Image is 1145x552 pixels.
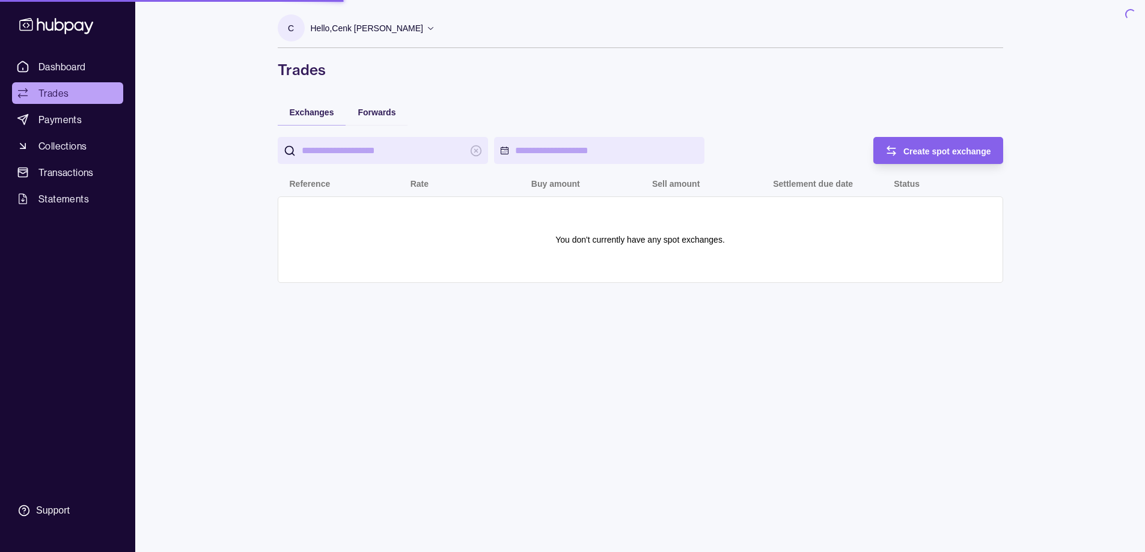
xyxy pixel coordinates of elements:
[38,112,82,127] span: Payments
[358,108,395,117] span: Forwards
[531,179,580,189] p: Buy amount
[302,137,464,164] input: search
[311,22,424,35] p: Hello, Cenk [PERSON_NAME]
[38,139,87,153] span: Collections
[288,22,294,35] p: C
[36,504,70,517] div: Support
[873,137,1003,164] button: Create spot exchange
[38,192,89,206] span: Statements
[652,179,700,189] p: Sell amount
[38,165,94,180] span: Transactions
[12,135,123,157] a: Collections
[894,179,920,189] p: Status
[12,56,123,77] a: Dashboard
[12,498,123,523] a: Support
[278,60,1003,79] h1: Trades
[290,179,331,189] p: Reference
[12,188,123,210] a: Statements
[290,108,334,117] span: Exchanges
[903,147,991,156] span: Create spot exchange
[773,179,853,189] p: Settlement due date
[38,86,69,100] span: Trades
[12,162,123,183] a: Transactions
[411,179,429,189] p: Rate
[12,109,123,130] a: Payments
[555,233,725,246] p: You don't currently have any spot exchanges.
[38,59,86,74] span: Dashboard
[12,82,123,104] a: Trades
